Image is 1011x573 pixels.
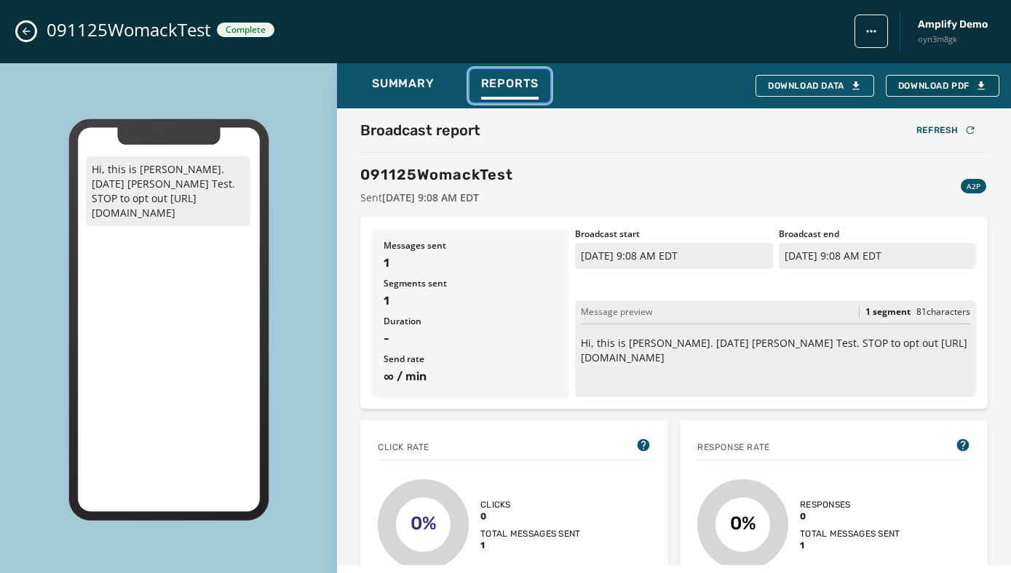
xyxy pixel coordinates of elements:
span: [DATE] 9:08 AM EDT [382,191,479,204]
span: 1 [480,540,581,551]
span: 1 [384,292,558,310]
span: Reports [481,76,539,91]
h2: Broadcast report [360,120,480,140]
span: Message preview [581,306,652,318]
span: Sent [360,191,513,205]
span: Total messages sent [800,528,900,540]
span: Total messages sent [480,528,581,540]
span: Responses [800,499,900,510]
p: [DATE] 9:08 AM EDT [779,243,976,269]
text: 0% [411,513,437,534]
span: Summary [372,76,435,91]
text: 0% [730,513,756,534]
span: Click rate [378,441,429,453]
button: broadcast action menu [855,15,888,48]
span: 81 characters [916,305,970,318]
span: 0 [480,510,581,522]
span: Duration [384,316,558,327]
span: 0 [800,510,900,522]
span: Response rate [697,441,770,453]
span: Amplify Demo [918,17,988,32]
div: Refresh [916,124,976,136]
span: ∞ / min [384,368,558,385]
span: Segments sent [384,278,558,289]
div: Download Data [768,80,862,92]
span: Broadcast end [779,228,976,240]
p: [DATE] 9:08 AM EDT [575,243,772,269]
span: - [384,330,558,348]
span: Messages sent [384,240,558,252]
span: Send rate [384,353,558,365]
span: Clicks [480,499,581,510]
span: Broadcast start [575,228,772,240]
p: Hi, this is [PERSON_NAME]. [DATE] [PERSON_NAME] Test. STOP to opt out [URL][DOMAIN_NAME] [581,336,970,365]
span: 1 [384,255,558,272]
span: oyn3m8gk [918,33,988,46]
h3: 091125WomackTest [360,164,513,185]
div: A2P [961,179,986,193]
span: Download PDF [898,80,987,92]
span: 1 segment [865,306,911,318]
span: 1 [800,540,900,551]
